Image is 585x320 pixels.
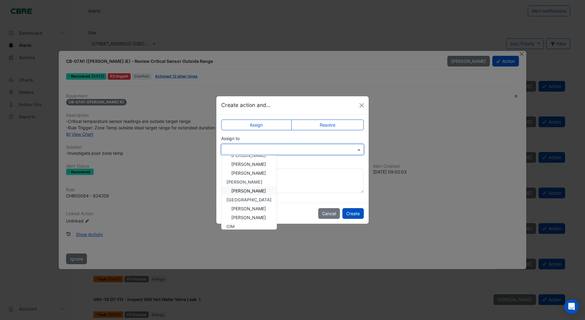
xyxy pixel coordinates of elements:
[222,156,277,229] div: Options List
[221,120,292,130] label: Assign
[291,120,364,130] label: Resolve
[231,188,266,193] span: [PERSON_NAME]
[221,101,271,109] h5: Create action and...
[231,170,266,176] span: [PERSON_NAME]
[226,179,263,185] span: [PERSON_NAME]
[357,101,366,110] button: Close
[231,206,266,211] span: [PERSON_NAME]
[226,197,272,202] span: [GEOGRAPHIC_DATA]
[231,215,266,220] span: [PERSON_NAME]
[226,224,235,229] span: CIM
[318,208,340,219] button: Cancel
[231,153,266,158] span: [PERSON_NAME]
[342,208,364,219] button: Create
[221,135,240,142] label: Assign to
[564,299,579,314] div: Open Intercom Messenger
[231,162,266,167] span: [PERSON_NAME]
